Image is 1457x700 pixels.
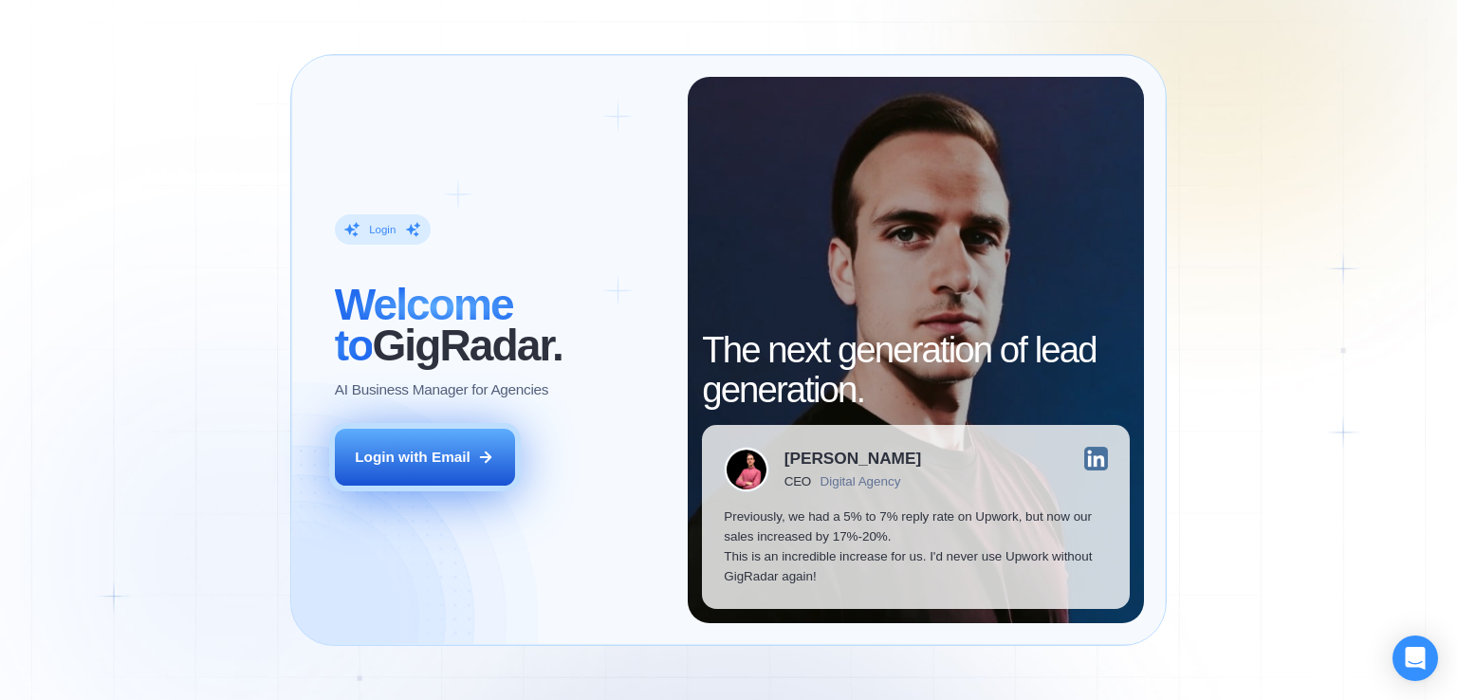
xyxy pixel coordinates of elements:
button: Login with Email [335,429,515,486]
h2: ‍ GigRadar. [335,285,666,364]
span: Welcome to [335,280,513,369]
div: Login with Email [355,447,470,467]
div: Digital Agency [821,474,901,488]
div: Open Intercom Messenger [1392,636,1438,681]
div: Login [369,223,396,237]
div: [PERSON_NAME] [784,451,921,467]
h2: The next generation of lead generation. [702,330,1130,410]
p: AI Business Manager for Agencies [335,379,548,399]
p: Previously, we had a 5% to 7% reply rate on Upwork, but now our sales increased by 17%-20%. This ... [724,507,1108,587]
div: CEO [784,474,811,488]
